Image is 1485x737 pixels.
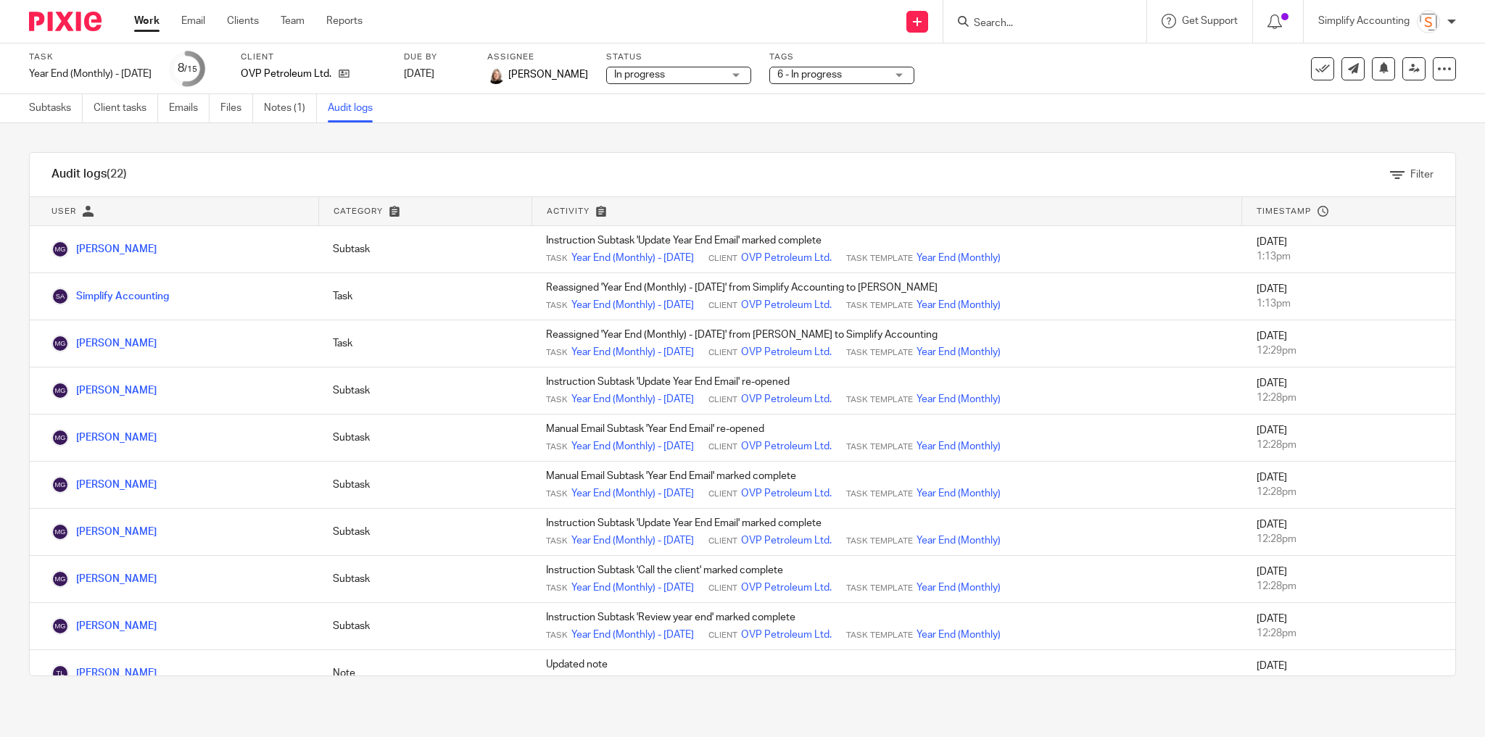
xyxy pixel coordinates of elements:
[531,650,1242,697] td: Updated note
[917,486,1001,501] a: Year End (Monthly)
[1257,579,1441,594] div: 12:28pm
[1318,14,1410,28] p: Simplify Accounting
[1257,391,1441,405] div: 12:28pm
[318,603,531,650] td: Subtask
[531,462,1242,509] td: Manual Email Subtask 'Year End Email' marked complete
[29,12,102,31] img: Pixie
[546,300,568,312] span: Task
[94,94,158,122] a: Client tasks
[220,94,253,122] a: Files
[1242,509,1455,556] td: [DATE]
[741,628,832,642] a: OVP Petroleum Ltd.
[404,69,434,79] span: [DATE]
[508,67,588,82] span: [PERSON_NAME]
[51,574,157,584] a: [PERSON_NAME]
[318,509,531,556] td: Subtask
[51,617,69,635] img: Melissa Gallant
[1242,367,1455,415] td: [DATE]
[531,603,1242,650] td: Instruction Subtask 'Review year end' marked complete
[769,51,914,63] label: Tags
[531,415,1242,462] td: Manual Email Subtask 'Year End Email' re-opened
[51,570,69,588] img: Melissa Gallant
[1257,343,1441,358] div: 12:29pm
[531,556,1242,603] td: Instruction Subtask 'Call the client' marked complete
[318,273,531,320] td: Task
[571,533,694,548] a: Year End (Monthly) - [DATE]
[531,320,1242,367] td: Reassigned 'Year End (Monthly) - [DATE]' from [PERSON_NAME] to Simplify Accounting
[708,583,737,594] span: Client
[51,476,69,494] img: Melissa Gallant
[51,480,157,490] a: [PERSON_NAME]
[846,536,913,547] span: Task Template
[846,441,913,453] span: Task Template
[846,630,913,641] span: Task Template
[318,226,531,273] td: Subtask
[1242,226,1455,273] td: [DATE]
[708,488,737,500] span: Client
[741,298,832,312] a: OVP Petroleum Ltd.
[571,439,694,454] a: Year End (Monthly) - [DATE]
[51,523,69,541] img: Melissa Gallant
[741,392,832,407] a: OVP Petroleum Ltd.
[29,67,152,81] div: Year End (Monthly) - July 2025
[1242,462,1455,509] td: [DATE]
[51,621,157,631] a: [PERSON_NAME]
[546,583,568,594] span: Task
[571,486,694,501] a: Year End (Monthly) - [DATE]
[972,17,1103,30] input: Search
[846,300,913,312] span: Task Template
[1242,273,1455,320] td: [DATE]
[328,94,384,122] a: Audit logs
[487,67,505,84] img: Screenshot%202023-11-02%20134555.png
[546,536,568,547] span: Task
[614,70,665,80] span: In progress
[741,345,832,359] a: OVP Petroleum Ltd.
[318,556,531,603] td: Subtask
[546,488,568,500] span: Task
[134,14,160,28] a: Work
[326,14,363,28] a: Reports
[708,441,737,453] span: Client
[741,251,832,265] a: OVP Petroleum Ltd.
[846,583,913,594] span: Task Template
[606,51,751,63] label: Status
[29,94,83,122] a: Subtasks
[1257,438,1441,452] div: 12:28pm
[318,367,531,415] td: Subtask
[318,462,531,509] td: Subtask
[708,253,737,265] span: Client
[1257,673,1441,688] div: 3:21pm
[571,392,694,407] a: Year End (Monthly) - [DATE]
[318,415,531,462] td: Subtask
[51,241,69,258] img: Melissa Gallant
[546,630,568,641] span: Task
[917,392,1001,407] a: Year End (Monthly)
[571,628,694,642] a: Year End (Monthly) - [DATE]
[917,298,1001,312] a: Year End (Monthly)
[917,533,1001,548] a: Year End (Monthly)
[571,251,694,265] a: Year End (Monthly) - [DATE]
[1242,556,1455,603] td: [DATE]
[1242,320,1455,367] td: [DATE]
[51,668,157,678] a: [PERSON_NAME]
[917,251,1001,265] a: Year End (Monthly)
[51,288,69,305] img: Simplify Accounting
[334,207,383,215] span: Category
[571,675,694,689] a: Year End (Monthly) - [DATE]
[318,320,531,367] td: Task
[917,345,1001,359] a: Year End (Monthly)
[184,65,197,73] small: /15
[281,14,305,28] a: Team
[777,70,842,80] span: 6 - In progress
[708,300,737,312] span: Client
[571,580,694,595] a: Year End (Monthly) - [DATE]
[51,382,69,399] img: Melissa Gallant
[1257,296,1441,311] div: 1:13pm
[741,486,832,501] a: OVP Petroleum Ltd.
[264,94,317,122] a: Notes (1)
[1257,207,1311,215] span: Timestamp
[29,51,152,63] label: Task
[178,60,197,77] div: 8
[708,347,737,359] span: Client
[846,253,913,265] span: Task Template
